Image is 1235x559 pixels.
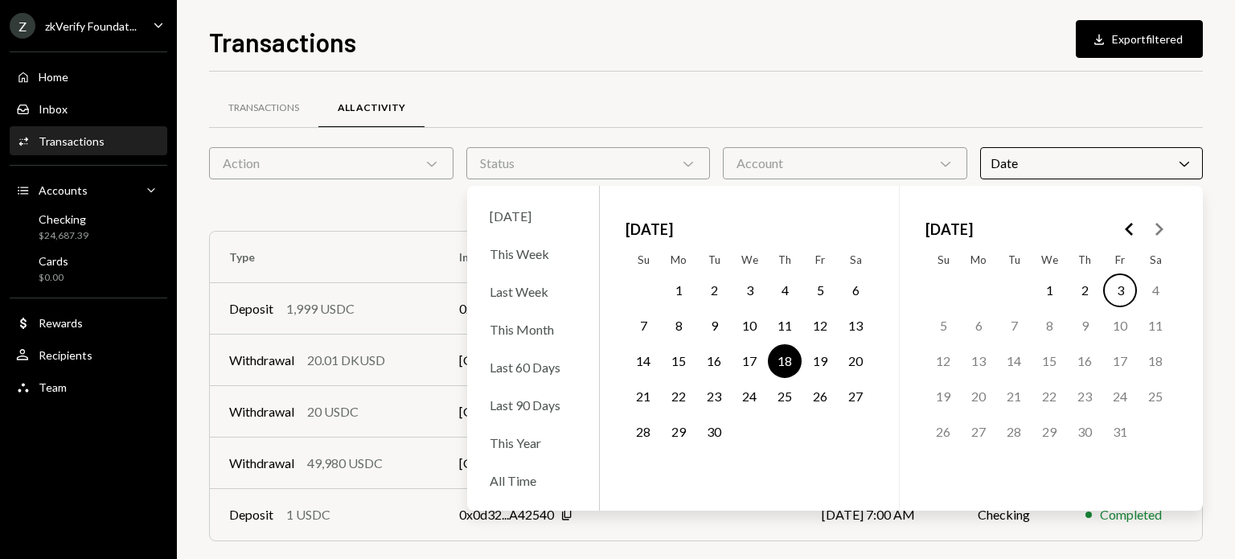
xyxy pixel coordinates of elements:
button: Thursday, October 16th, 2025 [1068,344,1102,378]
th: Sunday [925,247,961,273]
div: Action [209,147,453,179]
button: Wednesday, October 15th, 2025 [1032,344,1066,378]
button: Wednesday, September 3rd, 2025 [732,273,766,307]
div: Transactions [39,134,105,148]
th: Thursday [767,247,802,273]
button: Tuesday, October 28th, 2025 [997,415,1031,449]
button: Monday, September 22nd, 2025 [662,380,695,413]
button: Wednesday, October 1st, 2025 [1032,273,1066,307]
button: Tuesday, October 14th, 2025 [997,344,1031,378]
button: Friday, October 31st, 2025 [1103,415,1137,449]
button: Friday, September 5th, 2025 [803,273,837,307]
a: Transactions [10,126,167,155]
button: Friday, October 24th, 2025 [1103,380,1137,413]
div: Home [39,70,68,84]
button: Monday, September 15th, 2025 [662,344,695,378]
th: Initiated By [440,232,802,283]
button: Sunday, September 14th, 2025 [626,344,660,378]
div: 0x0d32...A42540 [459,505,554,524]
th: Tuesday [696,247,732,273]
button: Thursday, September 4th, 2025 [768,273,802,307]
table: October 2025 [925,247,1173,485]
button: Sunday, September 7th, 2025 [626,309,660,343]
button: Thursday, October 2nd, 2025 [1068,273,1102,307]
button: Wednesday, October 29th, 2025 [1032,415,1066,449]
div: 49,980 USDC [307,454,383,473]
div: Inbox [39,102,68,116]
div: This Year [480,425,586,460]
div: 0x0d32...A42540 [459,299,554,319]
div: Deposit [229,299,273,319]
button: Saturday, September 13th, 2025 [839,309,872,343]
button: Saturday, October 25th, 2025 [1139,380,1172,413]
a: Inbox [10,94,167,123]
th: Wednesday [1032,247,1067,273]
button: Monday, October 27th, 2025 [962,415,995,449]
div: Transactions [228,101,299,115]
a: Home [10,62,167,91]
div: Last 60 Days [480,350,586,384]
a: Team [10,372,167,401]
button: Monday, September 8th, 2025 [662,309,695,343]
td: [DATE] 7:00 AM [802,489,958,541]
th: Sunday [626,247,661,273]
td: Checking [958,489,1066,541]
button: Thursday, October 30th, 2025 [1068,415,1102,449]
button: Friday, September 19th, 2025 [803,344,837,378]
button: Tuesday, September 2nd, 2025 [697,273,731,307]
div: Z [10,13,35,39]
button: Sunday, September 28th, 2025 [626,415,660,449]
th: Type [210,232,440,283]
th: Saturday [838,247,873,273]
button: Tuesday, September 30th, 2025 [697,415,731,449]
div: All Time [480,463,586,498]
button: Exportfiltered [1076,20,1203,58]
div: Recipients [39,348,92,362]
a: All Activity [318,88,425,129]
div: Cards [39,254,68,268]
h1: Transactions [209,26,356,58]
button: Tuesday, September 9th, 2025 [697,309,731,343]
div: 1,999 USDC [286,299,355,319]
button: Saturday, September 27th, 2025 [839,380,872,413]
td: [GEOGRAPHIC_DATA] [GEOGRAPHIC_DATA] [440,438,802,489]
button: Friday, September 12th, 2025 [803,309,837,343]
a: Cards$0.00 [10,249,167,288]
button: Thursday, October 9th, 2025 [1068,309,1102,343]
td: [GEOGRAPHIC_DATA] [GEOGRAPHIC_DATA] [440,335,802,386]
div: 1 USDC [286,505,330,524]
div: $0.00 [39,271,68,285]
button: Saturday, September 20th, 2025 [839,344,872,378]
button: Friday, October 10th, 2025 [1103,309,1137,343]
th: Monday [661,247,696,273]
button: Wednesday, October 8th, 2025 [1032,309,1066,343]
div: Deposit [229,505,273,524]
td: [GEOGRAPHIC_DATA] [GEOGRAPHIC_DATA] [440,386,802,438]
div: Date [980,147,1203,179]
div: Status [466,147,711,179]
button: Thursday, September 25th, 2025 [768,380,802,413]
button: Wednesday, October 22nd, 2025 [1032,380,1066,413]
button: Today, Friday, October 3rd, 2025 [1103,273,1137,307]
div: Account [723,147,967,179]
a: Accounts [10,175,167,204]
th: Friday [802,247,838,273]
div: Accounts [39,183,88,197]
button: Monday, October 6th, 2025 [962,309,995,343]
button: Sunday, October 12th, 2025 [926,344,960,378]
span: [DATE] [925,212,973,247]
button: Thursday, September 18th, 2025, selected [768,344,802,378]
div: Last Week [480,274,586,309]
button: Sunday, October 26th, 2025 [926,415,960,449]
th: Thursday [1067,247,1102,273]
button: Wednesday, September 10th, 2025 [732,309,766,343]
button: Monday, October 20th, 2025 [962,380,995,413]
button: Friday, September 26th, 2025 [803,380,837,413]
button: Saturday, October 11th, 2025 [1139,309,1172,343]
button: Go to the Next Month [1144,215,1173,244]
div: zkVerify Foundat... [45,19,137,33]
button: Monday, October 13th, 2025 [962,344,995,378]
button: Go to the Previous Month [1115,215,1144,244]
div: Rewards [39,316,83,330]
th: Monday [961,247,996,273]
